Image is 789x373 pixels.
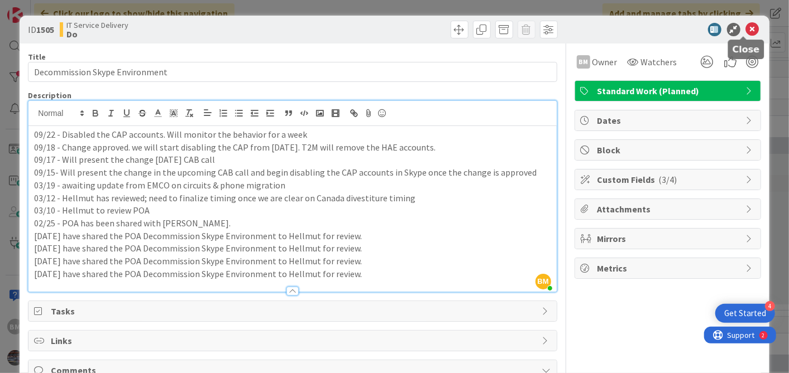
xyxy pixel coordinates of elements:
span: ID [28,23,54,36]
p: 09/22 - Disabled the CAP accounts. Will monitor the behavior for a week [34,128,551,141]
span: Attachments [597,202,740,216]
input: type card name here... [28,62,557,82]
span: Metrics [597,261,740,275]
p: [DATE] have shared the POA Decommission Skype Environment to Hellmut for review. [34,255,551,268]
span: BM [535,274,551,289]
p: 09/18 - Change approved. we will start disabling the CAP from [DATE]. T2M will remove the HAE acc... [34,141,551,154]
p: 02/25 - POA has been shared with [PERSON_NAME]. [34,217,551,230]
span: Owner [592,55,618,69]
p: 03/10 - Hellmut to review POA [34,204,551,217]
span: Links [51,334,536,347]
p: 03/12 - Hellmut has reviewed; need to finalize timing once we are clear on Canada divestiture timing [34,192,551,205]
span: Mirrors [597,232,740,245]
div: 4 [765,301,775,311]
b: 1505 [36,24,54,35]
span: ( 3/4 ) [659,174,677,185]
p: [DATE] have shared the POA Decommission Skype Environment to Hellmut for review. [34,268,551,280]
p: 09/15- Will present the change in the upcoming CAB call and begin disabling the CAP accounts in S... [34,166,551,179]
p: [DATE] have shared the POA Decommission Skype Environment to Hellmut for review. [34,242,551,255]
div: Get Started [724,308,766,319]
label: Title [28,52,46,62]
div: BM [577,55,590,69]
div: 2 [58,4,61,13]
div: Open Get Started checklist, remaining modules: 4 [715,304,775,323]
span: IT Service Delivery [66,21,128,30]
p: [DATE] have shared the POA Decommission Skype Environment to Hellmut for review. [34,230,551,243]
p: 09/17 - Will present the change [DATE] CAB call [34,153,551,166]
span: Description [28,90,71,100]
p: 03/19 - awaiting update from EMCO on circuits & phone migration [34,179,551,192]
span: Custom Fields [597,173,740,186]
span: Tasks [51,304,536,318]
span: Standard Work (Planned) [597,84,740,98]
span: Watchers [641,55,677,69]
h5: Close [733,44,760,55]
span: Block [597,143,740,157]
span: Support [23,2,51,15]
b: Do [66,30,128,38]
span: Dates [597,114,740,127]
